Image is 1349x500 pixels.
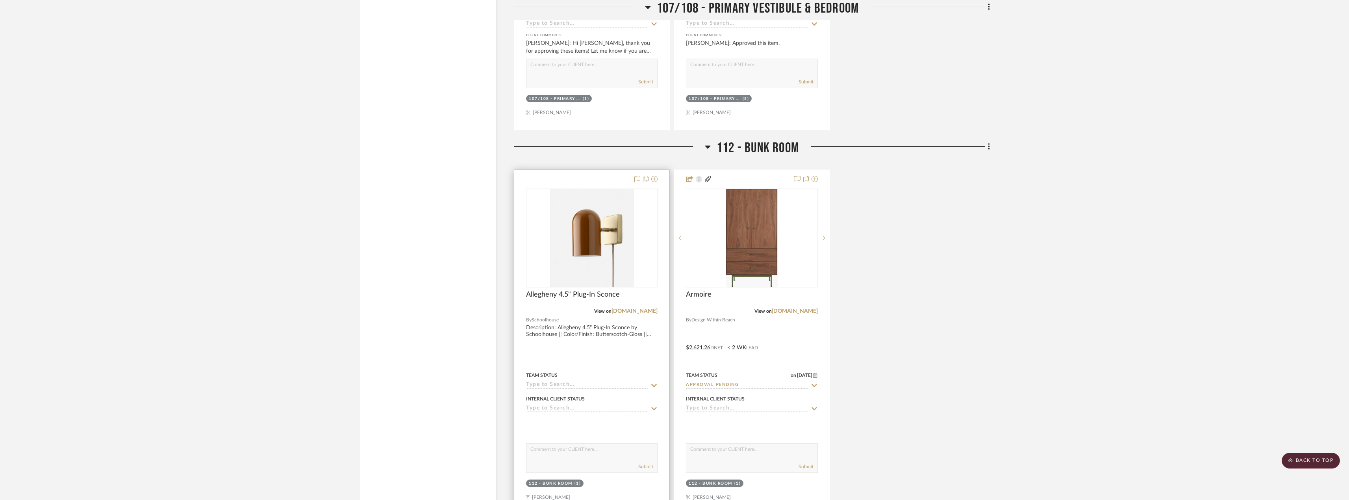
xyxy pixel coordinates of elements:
[594,309,611,314] span: View on
[529,96,581,102] div: 107/108 - Primary Vestibule & Bedroom
[686,39,817,55] div: [PERSON_NAME]: Approved this item.
[526,188,657,288] div: 0
[686,405,808,413] input: Type to Search…
[526,382,648,389] input: Type to Search…
[611,308,658,314] a: [DOMAIN_NAME]
[583,96,589,102] div: (1)
[726,189,778,287] img: Armoire
[529,481,573,487] div: 112 - Bunk Room
[686,20,808,28] input: Type to Search…
[799,78,813,85] button: Submit
[689,96,741,102] div: 107/108 - Primary Vestibule & Bedroom
[574,481,581,487] div: (1)
[1282,453,1340,469] scroll-to-top-button: BACK TO TOP
[754,309,772,314] span: View on
[526,395,585,402] div: Internal Client Status
[526,39,658,55] div: [PERSON_NAME]: Hi [PERSON_NAME], thank you for approving these items! Let me know if you are able...
[743,96,749,102] div: (5)
[526,372,558,379] div: Team Status
[686,395,745,402] div: Internal Client Status
[526,316,532,324] span: By
[686,316,691,324] span: By
[734,481,741,487] div: (1)
[686,372,717,379] div: Team Status
[691,316,735,324] span: Design Within Reach
[526,290,620,299] span: Allegheny 4.5" Plug-In Sconce
[638,78,653,85] button: Submit
[772,308,818,314] a: [DOMAIN_NAME]
[638,463,653,470] button: Submit
[796,373,813,378] span: [DATE]
[689,481,732,487] div: 112 - Bunk Room
[532,316,559,324] span: Schoolhouse
[526,405,648,413] input: Type to Search…
[791,373,796,378] span: on
[550,189,634,287] img: Allegheny 4.5" Plug-In Sconce
[717,140,799,157] span: 112 - Bunk Room
[799,463,813,470] button: Submit
[526,20,648,28] input: Type to Search…
[686,382,808,389] input: Type to Search…
[686,290,712,299] span: Armoire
